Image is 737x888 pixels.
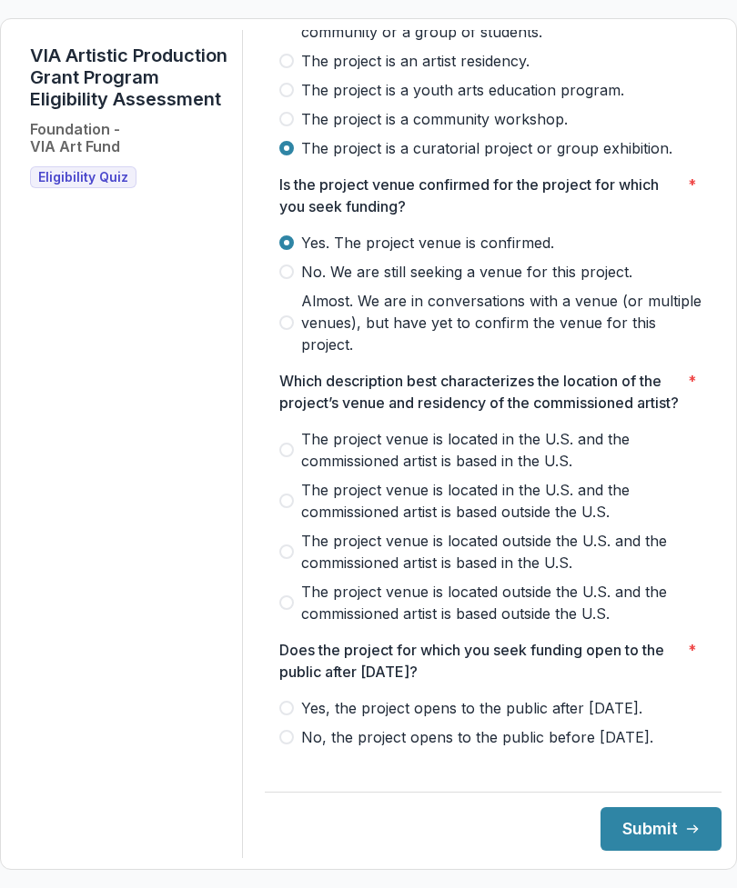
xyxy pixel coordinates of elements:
[301,290,707,355] span: Almost. We are in conversations with a venue (or multiple venues), but have yet to confirm the ve...
[301,726,653,748] span: No, the project opens to the public before [DATE].
[301,50,530,72] span: The project is an artist residency.
[279,174,681,217] p: Is the project venue confirmed for the project for which you seek funding?
[601,807,722,851] button: Submit
[30,45,227,110] h1: VIA Artistic Production Grant Program Eligibility Assessment
[301,232,554,254] span: Yes. The project venue is confirmed.
[301,581,707,624] span: The project venue is located outside the U.S. and the commissioned artist is based outside the U.S.
[279,370,681,414] p: Which description best characterizes the location of the project’s venue and residency of the com...
[38,170,128,185] span: Eligibility Quiz
[301,137,672,159] span: The project is a curatorial project or group exhibition.
[301,79,624,101] span: The project is a youth arts education program.
[30,121,120,155] h2: Foundation - VIA Art Fund
[301,428,707,472] span: The project venue is located in the U.S. and the commissioned artist is based in the U.S.
[301,530,707,574] span: The project venue is located outside the U.S. and the commissioned artist is based in the U.S.
[301,108,568,130] span: The project is a community workshop.
[279,639,681,683] p: Does the project for which you seek funding open to the public after [DATE]?
[301,479,707,523] span: The project venue is located in the U.S. and the commissioned artist is based outside the U.S.
[301,261,632,283] span: No. We are still seeking a venue for this project.
[301,697,642,719] span: Yes, the project opens to the public after [DATE].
